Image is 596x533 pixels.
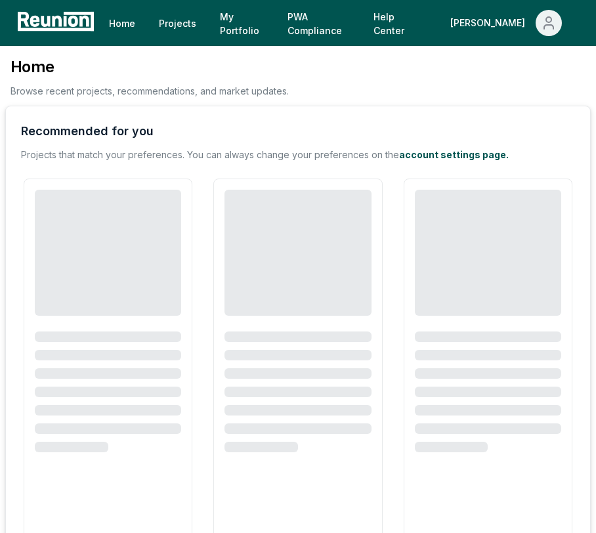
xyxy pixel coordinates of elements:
[11,84,289,98] p: Browse recent projects, recommendations, and market updates.
[148,10,207,36] a: Projects
[277,11,360,37] a: PWA Compliance
[440,10,572,36] button: [PERSON_NAME]
[21,122,154,140] div: Recommended for you
[11,56,289,77] h3: Home
[399,149,509,160] a: account settings page.
[450,10,530,36] div: [PERSON_NAME]
[21,149,399,160] span: Projects that match your preferences. You can always change your preferences on the
[209,11,274,37] a: My Portfolio
[98,10,146,36] a: Home
[98,10,583,37] nav: Main
[363,11,427,37] a: Help Center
